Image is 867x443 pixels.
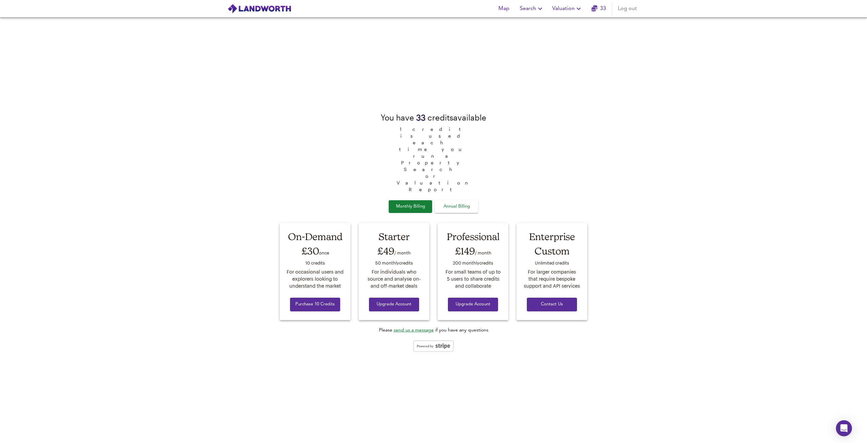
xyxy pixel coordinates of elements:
div: For individuals who source and analyse on- and off-market deals [365,269,423,289]
button: Upgrade Account [448,298,498,311]
span: Log out [618,4,637,13]
button: Contact Us [527,298,577,311]
button: Valuation [550,2,585,15]
a: send us a message [394,328,434,333]
span: Valuation [552,4,583,13]
span: Map [496,4,512,13]
div: £149 [444,243,502,259]
div: 50 monthly credit s [365,259,423,269]
div: Unlimited credit s [523,259,581,269]
div: Enterprise [523,230,581,243]
span: 1 credit is used each time you run a Property Search or Valuation Report [393,123,474,193]
span: Annual Billing [440,203,473,211]
span: Upgrade Account [453,301,493,308]
div: For occasional users and explorers looking to understand the market [286,269,344,289]
button: Map [493,2,514,15]
img: stripe-logo [413,341,454,352]
div: £49 [365,243,423,259]
span: once [319,250,329,255]
button: 33 [588,2,609,15]
button: Purchase 10 Credits [290,298,340,311]
div: Starter [365,230,423,243]
span: / month [394,250,411,255]
span: / month [475,250,491,255]
a: 33 [591,4,606,13]
button: Search [517,2,547,15]
button: Log out [615,2,640,15]
button: Upgrade Account [369,298,419,311]
span: 33 [416,113,425,122]
div: You have credit s available [381,112,486,123]
div: 200 monthly credit s [444,259,502,269]
div: Custom [523,243,581,259]
div: 10 credit s [286,259,344,269]
span: Upgrade Account [374,301,414,308]
div: For larger companies that require bespoke support and API services [523,269,581,289]
div: Open Intercom Messenger [836,420,852,436]
div: £30 [286,243,344,259]
div: Please if you have any questions [379,327,488,334]
img: logo [227,4,291,14]
span: Purchase 10 Credits [295,301,335,308]
div: Professional [444,230,502,243]
button: Annual Billing [435,200,478,213]
div: On-Demand [286,230,344,243]
div: For small teams of up to 5 users to share credits and collaborate [444,269,502,289]
span: Contact Us [532,301,572,308]
span: Search [520,4,544,13]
